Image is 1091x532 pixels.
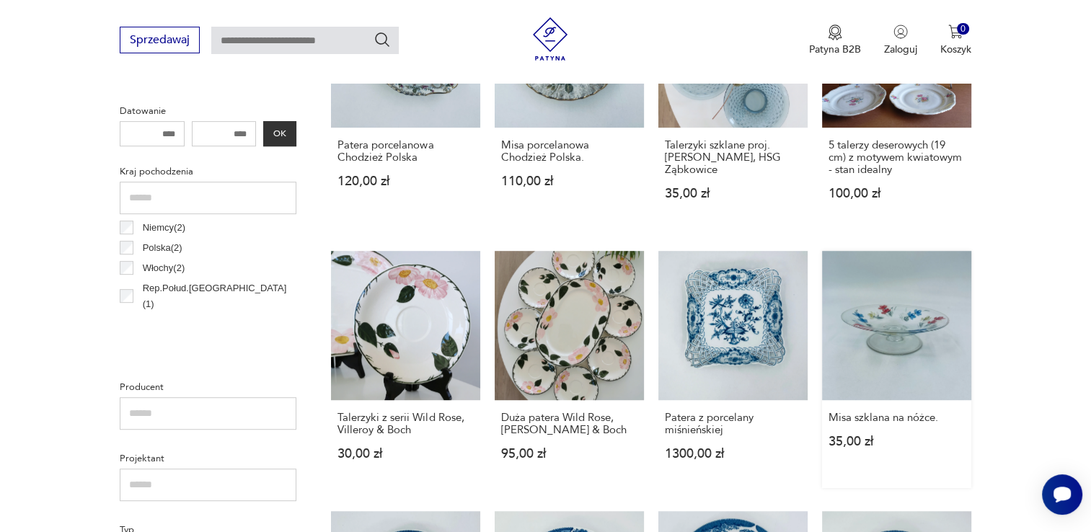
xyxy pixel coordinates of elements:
p: Datowanie [120,103,296,119]
img: Ikonka użytkownika [893,25,908,39]
button: Sprzedawaj [120,27,200,53]
button: Zaloguj [884,25,917,56]
p: Patyna B2B [809,43,861,56]
button: 0Koszyk [940,25,971,56]
a: Talerzyki z serii Wild Rose, Villeroy & BochTalerzyki z serii Wild Rose, Villeroy & Boch30,00 zł [331,251,480,488]
p: Polska ( 2 ) [143,240,182,256]
a: Ikona medaluPatyna B2B [809,25,861,56]
img: Ikona medalu [828,25,842,40]
img: Ikona koszyka [948,25,963,39]
h3: 5 talerzy deserowych (19 cm) z motywem kwiatowym - stan idealny [829,139,965,176]
p: Koszyk [940,43,971,56]
h3: Duża patera Wild Rose, [PERSON_NAME] & Boch [501,412,637,436]
div: 0 [957,23,969,35]
p: 35,00 zł [829,435,965,448]
h3: Misa porcelanowa Chodzież Polska. [501,139,637,164]
h3: Patera z porcelany miśnieńskiej [665,412,801,436]
a: Duża patera Wild Rose, Villeroy & BochDuża patera Wild Rose, [PERSON_NAME] & Boch95,00 zł [495,251,644,488]
button: Patyna B2B [809,25,861,56]
p: 120,00 zł [337,175,474,187]
p: Niemcy ( 2 ) [143,220,185,236]
button: OK [263,121,296,146]
p: 30,00 zł [337,448,474,460]
a: Sprzedawaj [120,36,200,46]
p: Projektant [120,451,296,466]
a: Patera z porcelany miśnieńskiejPatera z porcelany miśnieńskiej1300,00 zł [658,251,808,488]
p: 35,00 zł [665,187,801,200]
p: Zaloguj [884,43,917,56]
p: Producent [120,379,296,395]
iframe: Smartsupp widget button [1042,474,1082,515]
a: Misa szklana na nóżce.Misa szklana na nóżce.35,00 zł [822,251,971,488]
p: 95,00 zł [501,448,637,460]
img: Patyna - sklep z meblami i dekoracjami vintage [529,17,572,61]
p: Włochy ( 2 ) [143,260,185,276]
button: Szukaj [374,31,391,48]
h3: Misa szklana na nóżce. [829,412,965,424]
p: 110,00 zł [501,175,637,187]
p: 100,00 zł [829,187,965,200]
h3: Talerzyki szklane proj. [PERSON_NAME], HSG Ząbkowice [665,139,801,176]
p: Kraj pochodzenia [120,164,296,179]
p: Rep.Połud.[GEOGRAPHIC_DATA] ( 1 ) [143,280,297,312]
h3: Patera porcelanowa Chodzież Polska [337,139,474,164]
h3: Talerzyki z serii Wild Rose, Villeroy & Boch [337,412,474,436]
p: 1300,00 zł [665,448,801,460]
